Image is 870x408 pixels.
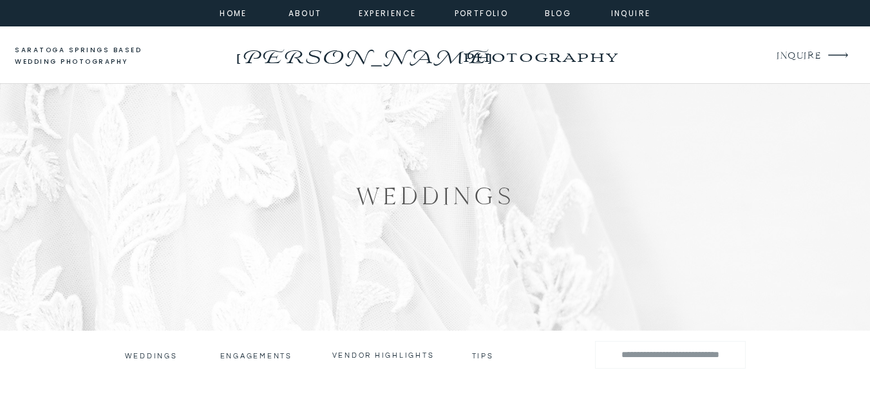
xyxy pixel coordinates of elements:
a: experience [359,6,411,18]
h1: Weddings [262,179,609,214]
a: about [288,6,317,18]
a: tips [472,351,496,358]
a: engagements [220,351,296,360]
a: inquire [608,6,654,18]
a: photography [437,39,643,74]
a: vendor highlights [332,351,435,360]
a: INQUIRE [777,48,820,65]
a: Blog [535,6,582,18]
a: [PERSON_NAME] [232,42,495,63]
a: saratoga springs based wedding photography [15,44,166,68]
a: home [216,6,251,18]
a: portfolio [454,6,509,18]
a: Weddings [125,351,176,360]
